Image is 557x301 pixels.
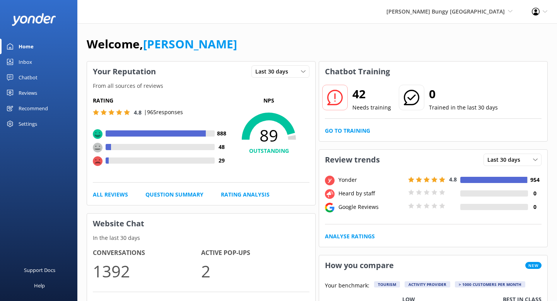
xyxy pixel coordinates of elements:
[201,248,309,258] h4: Active Pop-ups
[429,103,498,112] p: Trained in the last 30 days
[319,62,396,82] h3: Chatbot Training
[215,156,228,165] h4: 29
[24,262,55,278] div: Support Docs
[34,278,45,293] div: Help
[215,129,228,138] h4: 888
[325,281,369,291] p: Your benchmark:
[255,67,293,76] span: Last 30 days
[528,203,542,211] h4: 0
[201,258,309,284] p: 2
[337,189,406,198] div: Heard by staff
[337,203,406,211] div: Google Reviews
[93,258,201,284] p: 1392
[352,103,391,112] p: Needs training
[19,54,32,70] div: Inbox
[319,255,400,275] h3: How you compare
[374,281,400,287] div: Tourism
[144,108,183,116] p: | 965 responses
[87,82,315,90] p: From all sources of reviews
[215,143,228,151] h4: 48
[19,70,38,85] div: Chatbot
[528,176,542,184] h4: 954
[19,101,48,116] div: Recommend
[145,190,203,199] a: Question Summary
[143,36,237,52] a: [PERSON_NAME]
[221,190,270,199] a: Rating Analysis
[87,35,237,53] h1: Welcome,
[93,248,201,258] h4: Conversations
[487,156,525,164] span: Last 30 days
[352,85,391,103] h2: 42
[405,281,450,287] div: Activity Provider
[87,62,162,82] h3: Your Reputation
[87,214,315,234] h3: Website Chat
[19,85,37,101] div: Reviews
[12,13,56,26] img: yonder-white-logo.png
[134,109,142,116] span: 4.8
[528,189,542,198] h4: 0
[87,234,315,242] p: In the last 30 days
[228,126,309,145] span: 89
[337,176,406,184] div: Yonder
[325,127,370,135] a: Go to Training
[429,85,498,103] h2: 0
[228,147,309,155] h4: OUTSTANDING
[386,8,505,15] span: [PERSON_NAME] Bungy [GEOGRAPHIC_DATA]
[19,39,34,54] div: Home
[19,116,37,132] div: Settings
[325,232,375,241] a: Analyse Ratings
[455,281,525,287] div: > 1000 customers per month
[93,190,128,199] a: All Reviews
[525,262,542,269] span: New
[93,96,228,105] h5: Rating
[449,176,457,183] span: 4.8
[319,150,386,170] h3: Review trends
[228,96,309,105] p: NPS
